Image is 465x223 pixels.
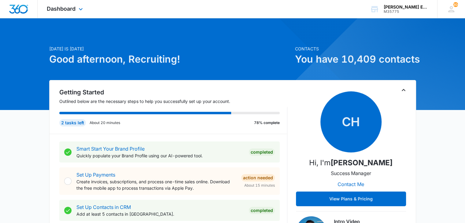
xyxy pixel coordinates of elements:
a: Set Up Contacts in CRM [76,204,131,210]
div: Completed [249,207,275,214]
span: Dashboard [47,5,76,12]
p: Hi, I'm [309,157,393,168]
div: 2 tasks left [59,119,86,126]
span: CH [320,91,382,152]
a: Smart Start Your Brand Profile [76,146,145,152]
p: About 20 minutes [90,120,120,126]
span: About 15 minutes [244,183,275,188]
h1: Good afternoon, Recruiting! [49,52,291,67]
div: account name [384,5,428,9]
p: [DATE] is [DATE] [49,46,291,52]
button: Toggle Collapse [400,86,407,94]
div: account id [384,9,428,14]
p: Success Manager [331,170,371,177]
button: Contact Me [331,177,370,192]
strong: [PERSON_NAME] [330,158,393,167]
p: Create invoices, subscriptions, and process one-time sales online. Download the free mobile app t... [76,178,236,191]
p: 78% complete [254,120,280,126]
div: Completed [249,148,275,156]
button: View Plans & Pricing [296,192,406,206]
div: Action Needed [241,174,275,181]
h1: You have 10,409 contacts [295,52,416,67]
h2: Getting Started [59,88,287,97]
div: notifications count [453,2,458,7]
p: Quickly populate your Brand Profile using our AI-powered tool. [76,152,244,159]
a: Set Up Payments [76,172,115,178]
p: Contacts [295,46,416,52]
p: Outlined below are the necessary steps to help you successfully set up your account. [59,98,287,104]
p: Add at least 5 contacts in [GEOGRAPHIC_DATA]. [76,211,244,217]
span: 304 [453,2,458,7]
